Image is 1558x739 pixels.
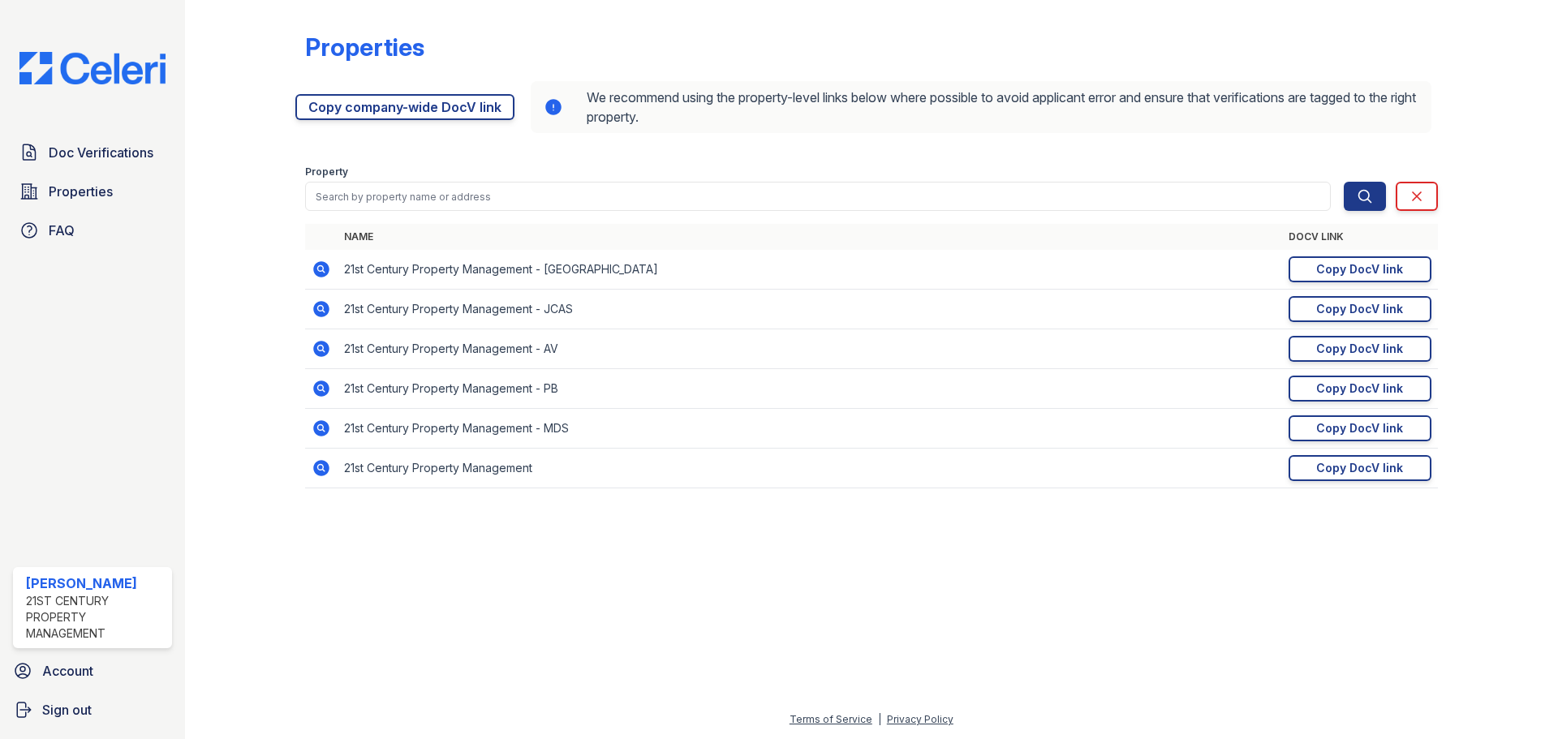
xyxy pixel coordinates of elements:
a: Copy company-wide DocV link [295,94,514,120]
a: Account [6,655,179,687]
span: Account [42,661,93,681]
div: Properties [305,32,424,62]
div: Copy DocV link [1316,380,1403,397]
th: DocV Link [1282,224,1438,250]
input: Search by property name or address [305,182,1331,211]
td: 21st Century Property Management - MDS [338,409,1282,449]
div: [PERSON_NAME] [26,574,166,593]
a: Copy DocV link [1289,415,1431,441]
label: Property [305,165,348,178]
div: Copy DocV link [1316,301,1403,317]
img: CE_Logo_Blue-a8612792a0a2168367f1c8372b55b34899dd931a85d93a1a3d3e32e68fde9ad4.png [6,52,179,84]
a: Copy DocV link [1289,256,1431,282]
td: 21st Century Property Management - JCAS [338,290,1282,329]
a: FAQ [13,214,172,247]
a: Doc Verifications [13,136,172,169]
th: Name [338,224,1282,250]
span: Properties [49,182,113,201]
div: 21st Century Property Management [26,593,166,642]
td: 21st Century Property Management - [GEOGRAPHIC_DATA] [338,250,1282,290]
a: Copy DocV link [1289,296,1431,322]
span: FAQ [49,221,75,240]
a: Terms of Service [790,713,872,725]
a: Copy DocV link [1289,336,1431,362]
a: Properties [13,175,172,208]
a: Sign out [6,694,179,726]
a: Copy DocV link [1289,376,1431,402]
div: We recommend using the property-level links below where possible to avoid applicant error and ens... [531,81,1431,133]
span: Doc Verifications [49,143,153,162]
td: 21st Century Property Management [338,449,1282,488]
div: | [878,713,881,725]
td: 21st Century Property Management - PB [338,369,1282,409]
div: Copy DocV link [1316,420,1403,436]
a: Copy DocV link [1289,455,1431,481]
div: Copy DocV link [1316,341,1403,357]
span: Sign out [42,700,92,720]
td: 21st Century Property Management - AV [338,329,1282,369]
div: Copy DocV link [1316,261,1403,277]
a: Privacy Policy [887,713,953,725]
div: Copy DocV link [1316,460,1403,476]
